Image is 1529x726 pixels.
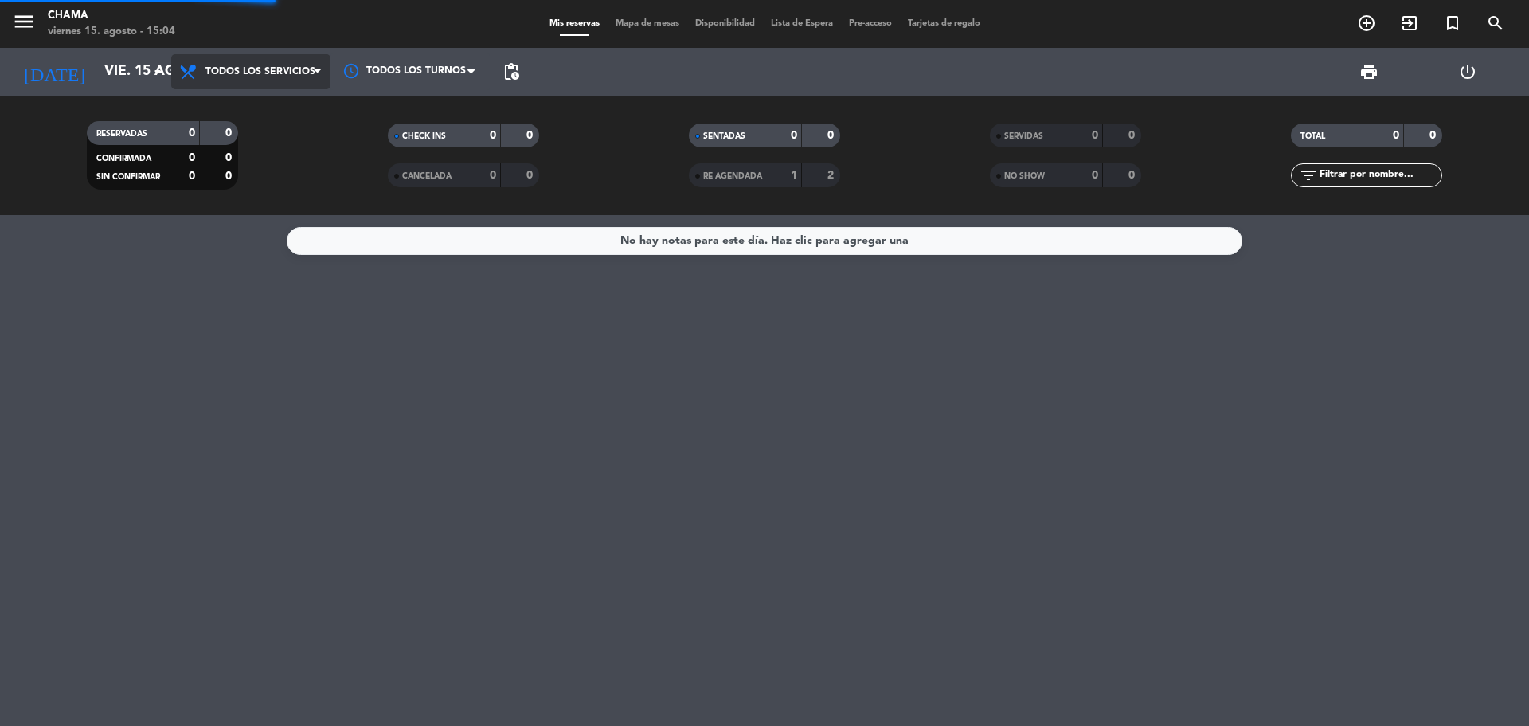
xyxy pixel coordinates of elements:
[1004,172,1045,180] span: NO SHOW
[763,19,841,28] span: Lista de Espera
[1128,130,1138,141] strong: 0
[1359,62,1378,81] span: print
[526,130,536,141] strong: 0
[189,152,195,163] strong: 0
[620,232,909,250] div: No hay notas para este día. Haz clic para agregar una
[1092,130,1098,141] strong: 0
[703,132,745,140] span: SENTADAS
[900,19,988,28] span: Tarjetas de regalo
[1092,170,1098,181] strong: 0
[1443,14,1462,33] i: turned_in_not
[1299,166,1318,185] i: filter_list
[96,155,151,163] span: CONFIRMADA
[1393,130,1399,141] strong: 0
[1458,62,1477,81] i: power_settings_new
[225,152,235,163] strong: 0
[148,62,167,81] i: arrow_drop_down
[791,170,797,181] strong: 1
[205,66,315,77] span: Todos los servicios
[526,170,536,181] strong: 0
[96,173,160,181] span: SIN CONFIRMAR
[12,10,36,33] i: menu
[225,171,235,182] strong: 0
[502,62,521,81] span: pending_actions
[12,54,96,89] i: [DATE]
[1318,167,1441,184] input: Filtrar por nombre...
[703,172,762,180] span: RE AGENDADA
[225,128,235,139] strong: 0
[490,130,496,141] strong: 0
[827,130,837,141] strong: 0
[1004,132,1043,140] span: SERVIDAS
[1128,170,1138,181] strong: 0
[1400,14,1419,33] i: exit_to_app
[1486,14,1505,33] i: search
[12,10,36,39] button: menu
[608,19,687,28] span: Mapa de mesas
[96,130,147,138] span: RESERVADAS
[827,170,837,181] strong: 2
[791,130,797,141] strong: 0
[1357,14,1376,33] i: add_circle_outline
[542,19,608,28] span: Mis reservas
[687,19,763,28] span: Disponibilidad
[1429,130,1439,141] strong: 0
[1418,48,1517,96] div: LOG OUT
[1300,132,1325,140] span: TOTAL
[490,170,496,181] strong: 0
[402,132,446,140] span: CHECK INS
[402,172,452,180] span: CANCELADA
[189,128,195,139] strong: 0
[48,8,175,24] div: CHAMA
[189,171,195,182] strong: 0
[48,24,175,40] div: viernes 15. agosto - 15:04
[841,19,900,28] span: Pre-acceso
